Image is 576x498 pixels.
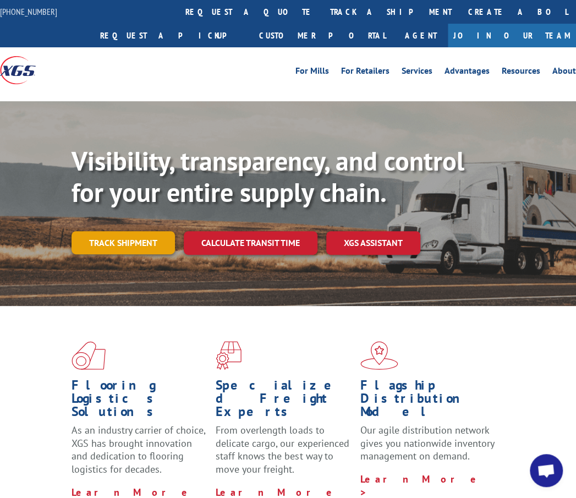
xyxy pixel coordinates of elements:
div: Open chat [530,454,563,487]
a: For Retailers [341,67,390,79]
a: Resources [502,67,540,79]
h1: Flooring Logistics Solutions [72,379,207,424]
a: Calculate transit time [184,231,317,255]
img: xgs-icon-total-supply-chain-intelligence-red [72,341,106,370]
h1: Specialized Freight Experts [216,379,352,424]
p: From overlength loads to delicate cargo, our experienced staff knows the best way to move your fr... [216,424,352,486]
b: Visibility, transparency, and control for your entire supply chain. [72,144,464,210]
span: As an industry carrier of choice, XGS has brought innovation and dedication to flooring logistics... [72,424,205,475]
img: xgs-icon-focused-on-flooring-red [216,341,242,370]
a: Agent [394,24,448,47]
a: Advantages [445,67,490,79]
a: XGS ASSISTANT [326,231,420,255]
a: Services [402,67,432,79]
a: Request a pickup [92,24,251,47]
a: Customer Portal [251,24,394,47]
a: Join Our Team [448,24,576,47]
a: Track shipment [72,231,175,254]
a: About [552,67,576,79]
span: Our agile distribution network gives you nationwide inventory management on demand. [360,424,494,463]
a: For Mills [295,67,329,79]
h1: Flagship Distribution Model [360,379,496,424]
img: xgs-icon-flagship-distribution-model-red [360,341,398,370]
